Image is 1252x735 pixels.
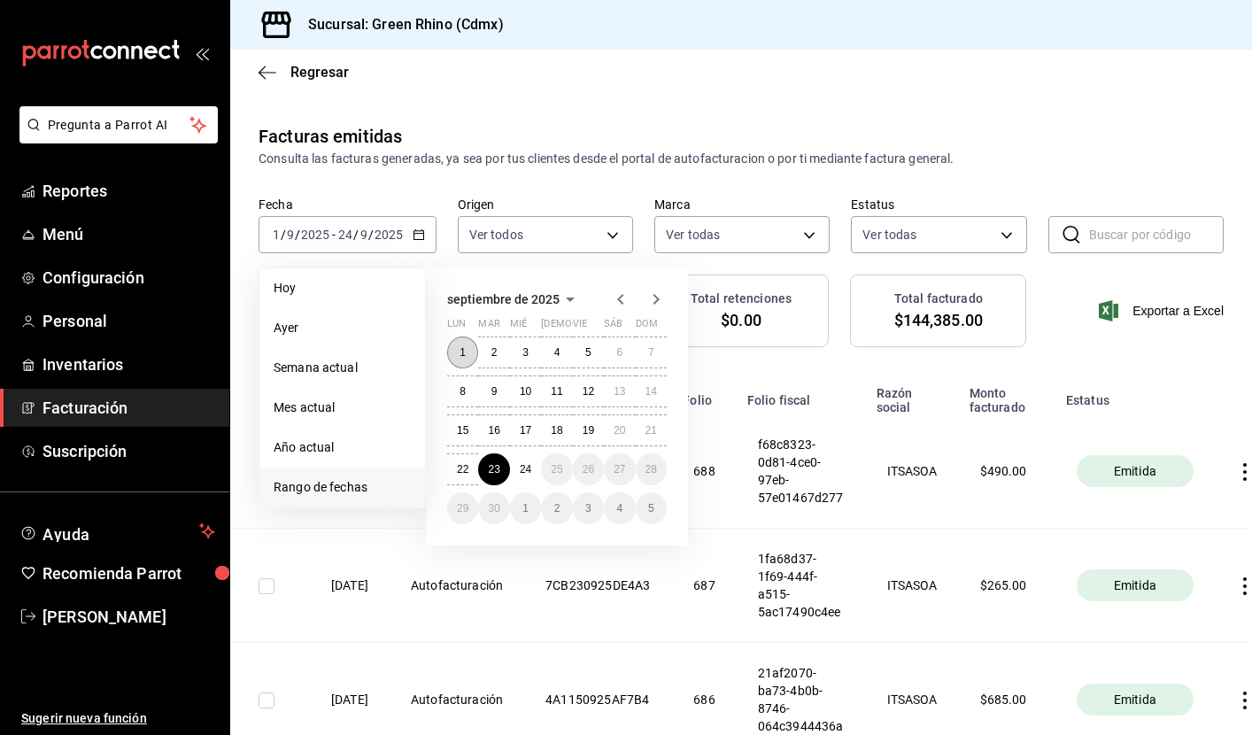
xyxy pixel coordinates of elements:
[274,398,411,417] span: Mes actual
[478,453,509,485] button: 23 de septiembre de 2025
[447,453,478,485] button: 22 de septiembre de 2025
[478,318,499,337] abbr: martes
[478,337,509,368] button: 2 de septiembre de 2025
[368,228,374,242] span: /
[866,375,959,414] th: Razón social
[195,46,209,60] button: open_drawer_menu
[551,385,562,398] abbr: 11 de septiembre de 2025
[636,492,667,524] button: 5 de octubre de 2025
[488,502,499,514] abbr: 30 de septiembre de 2025
[1107,576,1163,594] span: Emitida
[19,106,218,143] button: Pregunta a Parrot AI
[737,529,866,643] th: 1fa68d37-1f69-444f-a515-5ac17490c4ee
[491,385,498,398] abbr: 9 de septiembre de 2025
[21,709,215,728] span: Sugerir nueva función
[259,64,349,81] button: Regresar
[447,492,478,524] button: 29 de septiembre de 2025
[353,228,359,242] span: /
[691,290,792,308] h3: Total retenciones
[866,414,959,529] th: ITSASOA
[894,308,983,332] span: $144,385.00
[390,529,524,643] th: Autofacturación
[1089,217,1224,252] input: Buscar por código
[737,414,866,529] th: f68c8323-0d81-4ce0-97eb-57e01467d277
[585,346,591,359] abbr: 5 de septiembre de 2025
[522,502,529,514] abbr: 1 de octubre de 2025
[458,198,633,211] label: Origen
[554,502,560,514] abbr: 2 de octubre de 2025
[894,290,983,308] h3: Total facturado
[604,453,635,485] button: 27 de septiembre de 2025
[541,414,572,446] button: 18 de septiembre de 2025
[510,337,541,368] button: 3 de septiembre de 2025
[666,226,720,244] span: Ver todas
[447,289,581,310] button: septiembre de 2025
[583,385,594,398] abbr: 12 de septiembre de 2025
[310,529,390,643] th: [DATE]
[551,424,562,437] abbr: 18 de septiembre de 2025
[524,529,672,643] th: 7CB230925DE4A3
[488,463,499,476] abbr: 23 de septiembre de 2025
[43,266,215,290] span: Configuración
[491,346,498,359] abbr: 2 de septiembre de 2025
[469,226,523,244] span: Ver todos
[636,337,667,368] button: 7 de septiembre de 2025
[274,279,411,298] span: Hoy
[290,64,349,81] span: Regresar
[43,605,215,629] span: [PERSON_NAME]
[274,359,411,377] span: Semana actual
[866,529,959,643] th: ITSASOA
[522,346,529,359] abbr: 3 de septiembre de 2025
[510,375,541,407] button: 10 de septiembre de 2025
[43,309,215,333] span: Personal
[654,198,830,211] label: Marca
[573,453,604,485] button: 26 de septiembre de 2025
[573,337,604,368] button: 5 de septiembre de 2025
[551,463,562,476] abbr: 25 de septiembre de 2025
[286,228,295,242] input: --
[616,502,622,514] abbr: 4 de octubre de 2025
[583,424,594,437] abbr: 19 de septiembre de 2025
[851,198,1026,211] label: Estatus
[12,128,218,147] a: Pregunta a Parrot AI
[737,375,866,414] th: Folio fiscal
[541,318,645,337] abbr: jueves
[43,396,215,420] span: Facturación
[573,414,604,446] button: 19 de septiembre de 2025
[648,346,654,359] abbr: 7 de septiembre de 2025
[457,424,468,437] abbr: 15 de septiembre de 2025
[573,492,604,524] button: 3 de octubre de 2025
[604,337,635,368] button: 6 de septiembre de 2025
[604,492,635,524] button: 4 de octubre de 2025
[274,319,411,337] span: Ayer
[1107,462,1163,480] span: Emitida
[541,492,572,524] button: 2 de octubre de 2025
[510,414,541,446] button: 17 de septiembre de 2025
[648,502,654,514] abbr: 5 de octubre de 2025
[959,529,1055,643] th: $ 265.00
[862,226,916,244] span: Ver todas
[294,14,504,35] h3: Sucursal: Green Rhino (Cdmx)
[614,424,625,437] abbr: 20 de septiembre de 2025
[300,228,330,242] input: ----
[573,318,587,337] abbr: viernes
[541,375,572,407] button: 11 de septiembre de 2025
[959,375,1055,414] th: Monto facturado
[332,228,336,242] span: -
[48,116,190,135] span: Pregunta a Parrot AI
[645,385,657,398] abbr: 14 de septiembre de 2025
[636,318,658,337] abbr: domingo
[43,179,215,203] span: Reportes
[259,198,437,211] label: Fecha
[281,228,286,242] span: /
[636,414,667,446] button: 21 de septiembre de 2025
[447,292,560,306] span: septiembre de 2025
[478,375,509,407] button: 9 de septiembre de 2025
[1102,300,1224,321] span: Exportar a Excel
[274,478,411,497] span: Rango de fechas
[573,375,604,407] button: 12 de septiembre de 2025
[295,228,300,242] span: /
[721,308,761,332] span: $0.00
[614,463,625,476] abbr: 27 de septiembre de 2025
[636,453,667,485] button: 28 de septiembre de 2025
